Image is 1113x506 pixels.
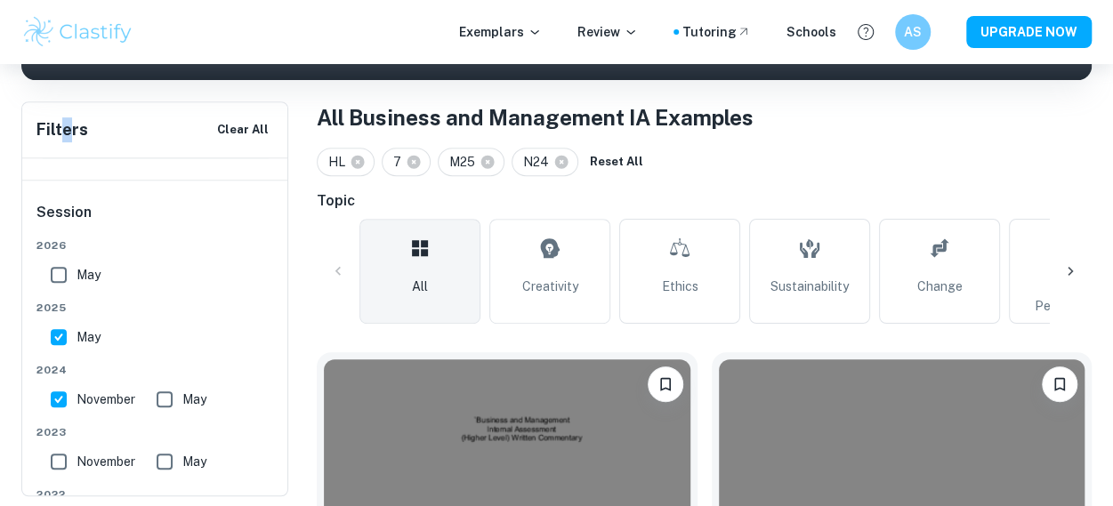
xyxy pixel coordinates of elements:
[77,327,101,347] span: May
[770,277,849,296] span: Sustainability
[77,390,135,409] span: November
[213,116,273,143] button: Clear All
[917,277,963,296] span: Change
[36,362,275,378] span: 2024
[1042,366,1077,402] button: Bookmark
[182,390,206,409] span: May
[682,22,751,42] a: Tutoring
[21,14,134,50] img: Clastify logo
[77,265,101,285] span: May
[328,152,353,172] span: HL
[786,22,836,42] a: Schools
[317,190,1092,212] h6: Topic
[851,17,881,47] button: Help and Feedback
[36,237,275,253] span: 2026
[77,452,135,471] span: November
[36,117,88,142] h6: Filters
[36,486,275,502] span: 2022
[895,14,931,50] button: AS
[903,22,923,42] h6: AS
[412,277,428,296] span: All
[36,202,275,237] h6: Session
[585,149,648,175] button: Reset All
[662,277,698,296] span: Ethics
[317,148,375,176] div: HL
[36,300,275,316] span: 2025
[648,366,683,402] button: Bookmark
[36,424,275,440] span: 2023
[393,152,409,172] span: 7
[317,101,1092,133] h1: All Business and Management IA Examples
[459,22,542,42] p: Exemplars
[512,148,578,176] div: N24
[382,148,431,176] div: 7
[523,152,557,172] span: N24
[966,16,1092,48] button: UPGRADE NOW
[438,148,504,176] div: M25
[522,277,578,296] span: Creativity
[182,452,206,471] span: May
[577,22,638,42] p: Review
[449,152,483,172] span: M25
